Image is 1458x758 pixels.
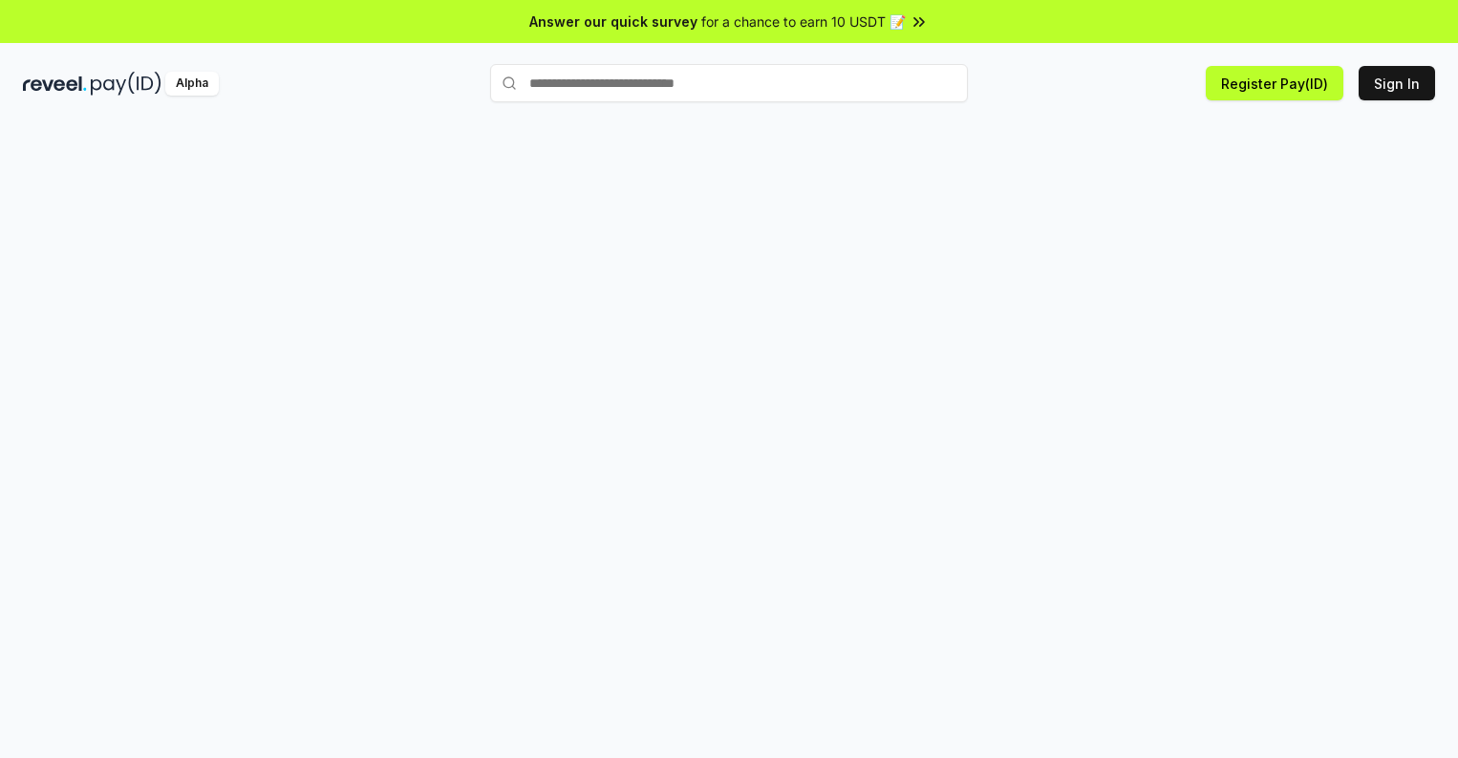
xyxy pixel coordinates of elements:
[91,72,161,96] img: pay_id
[165,72,219,96] div: Alpha
[529,11,697,32] span: Answer our quick survey
[1359,66,1435,100] button: Sign In
[23,72,87,96] img: reveel_dark
[701,11,906,32] span: for a chance to earn 10 USDT 📝
[1206,66,1343,100] button: Register Pay(ID)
